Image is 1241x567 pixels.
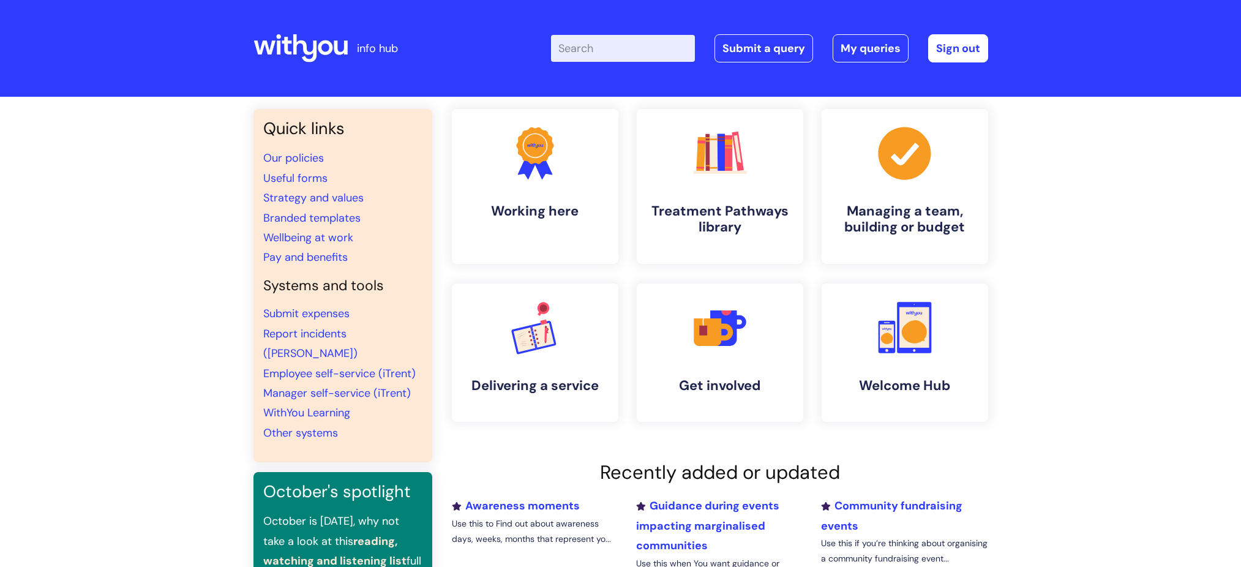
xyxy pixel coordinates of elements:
a: Working here [452,109,618,264]
h4: Delivering a service [462,378,609,394]
a: Guidance during events impacting marginalised communities [636,498,779,553]
a: Delivering a service [452,283,618,422]
a: Awareness moments [452,498,580,513]
a: Other systems [263,426,338,440]
a: Report incidents ([PERSON_NAME]) [263,326,358,361]
div: | - [551,34,988,62]
a: Branded templates [263,211,361,225]
a: Submit expenses [263,306,350,321]
a: Managing a team, building or budget [822,109,988,264]
a: Submit a query [714,34,813,62]
h3: October's spotlight [263,482,422,501]
p: info hub [357,39,398,58]
h4: Get involved [647,378,793,394]
p: Use this to Find out about awareness days, weeks, months that represent yo... [452,516,618,547]
input: Search [551,35,695,62]
a: Community fundraising events [821,498,962,533]
p: Use this if you’re thinking about organising a community fundraising event... [821,536,988,566]
a: Our policies [263,151,324,165]
h4: Treatment Pathways library [647,203,793,236]
a: Wellbeing at work [263,230,353,245]
h4: Welcome Hub [831,378,978,394]
a: Strategy and values [263,190,364,205]
h4: Working here [462,203,609,219]
a: Treatment Pathways library [637,109,803,264]
a: Welcome Hub [822,283,988,422]
a: WithYou Learning [263,405,350,420]
h4: Managing a team, building or budget [831,203,978,236]
a: Employee self-service (iTrent) [263,366,416,381]
h2: Recently added or updated [452,461,988,484]
h3: Quick links [263,119,422,138]
a: Sign out [928,34,988,62]
a: Pay and benefits [263,250,348,265]
h4: Systems and tools [263,277,422,295]
a: Manager self-service (iTrent) [263,386,411,400]
a: My queries [833,34,909,62]
a: Get involved [637,283,803,422]
a: Useful forms [263,171,328,186]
